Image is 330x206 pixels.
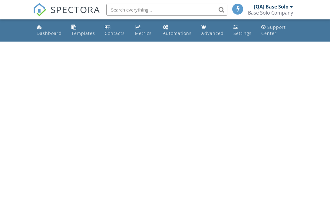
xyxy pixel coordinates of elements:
[33,8,100,21] a: SPECTORA
[105,30,125,36] div: Contacts
[71,30,95,36] div: Templates
[37,30,62,36] div: Dashboard
[33,3,46,16] img: The Best Home Inspection Software - Spectora
[199,22,226,39] a: Advanced
[135,30,152,36] div: Metrics
[231,22,254,39] a: Settings
[160,22,194,39] a: Automations (Basic)
[259,22,296,39] a: Support Center
[254,4,289,10] div: [QA] Base Solo
[51,3,100,16] span: SPECTORA
[233,30,252,36] div: Settings
[34,22,64,39] a: Dashboard
[248,10,293,16] div: Base Solo Company
[201,30,224,36] div: Advanced
[261,24,286,36] div: Support Center
[133,22,156,39] a: Metrics
[106,4,227,16] input: Search everything...
[69,22,97,39] a: Templates
[102,22,128,39] a: Contacts
[163,30,192,36] div: Automations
